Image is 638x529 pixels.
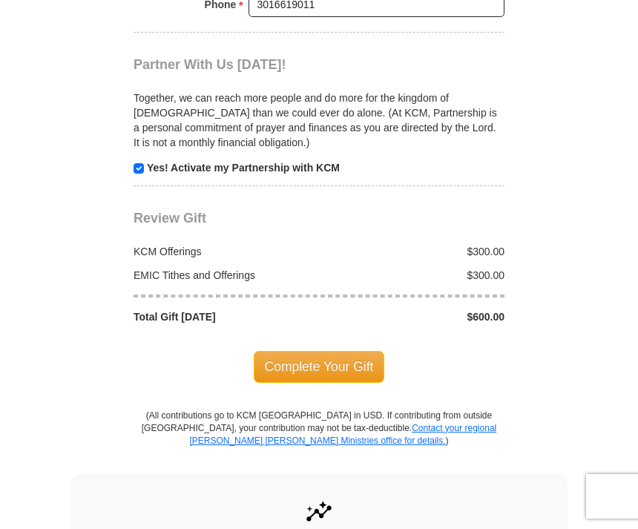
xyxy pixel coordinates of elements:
[319,268,513,283] div: $300.00
[254,351,385,382] span: Complete Your Gift
[126,268,320,283] div: EMIC Tithes and Offerings
[134,57,286,72] span: Partner With Us [DATE]!
[303,496,335,528] img: give-by-stock.svg
[126,244,320,259] div: KCM Offerings
[319,244,513,259] div: $300.00
[134,211,206,226] span: Review Gift
[126,309,320,324] div: Total Gift [DATE]
[189,423,496,446] a: Contact your regional [PERSON_NAME] [PERSON_NAME] Ministries office for details.
[147,162,340,174] strong: Yes! Activate my Partnership with KCM
[134,91,504,150] p: Together, we can reach more people and do more for the kingdom of [DEMOGRAPHIC_DATA] than we coul...
[319,309,513,324] div: $600.00
[141,410,497,474] p: (All contributions go to KCM [GEOGRAPHIC_DATA] in USD. If contributing from outside [GEOGRAPHIC_D...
